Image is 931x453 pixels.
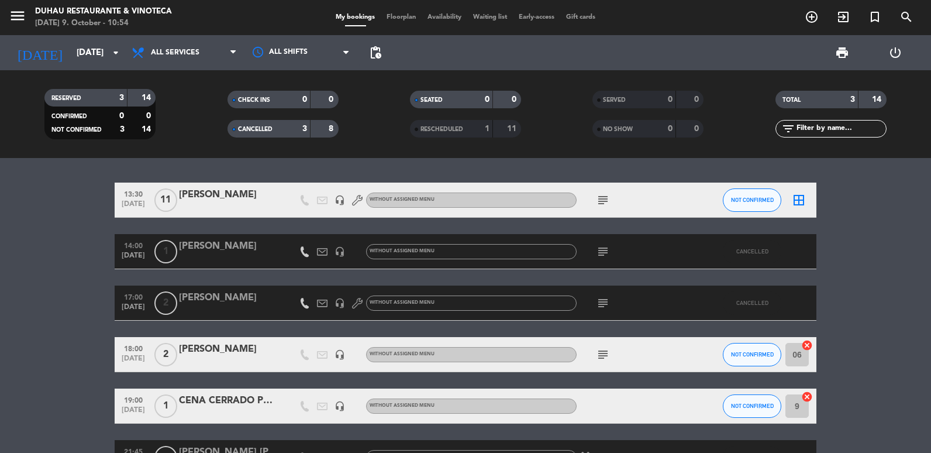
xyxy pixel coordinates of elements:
span: CHECK INS [238,97,270,103]
button: CANCELLED [723,291,781,315]
i: menu [9,7,26,25]
span: CONFIRMED [51,114,87,119]
span: 17:00 [119,290,148,303]
span: 1 [154,394,177,418]
strong: 3 [119,94,124,102]
i: [DATE] [9,40,71,66]
span: [DATE] [119,355,148,368]
span: pending_actions [368,46,382,60]
span: Waiting list [467,14,513,20]
strong: 11 [507,125,519,133]
i: power_settings_new [888,46,902,60]
span: 18:00 [119,341,148,355]
span: [DATE] [119,303,148,317]
span: CANCELLED [238,126,273,132]
div: Duhau Restaurante & Vinoteca [35,6,172,18]
div: [DATE] 9. October - 10:54 [35,18,172,29]
i: subject [596,296,610,310]
span: SEATED [420,97,443,103]
span: 2 [154,291,177,315]
i: headset_mic [335,401,345,411]
i: exit_to_app [836,10,850,24]
span: TOTAL [782,97,801,103]
div: [PERSON_NAME] [179,290,278,306]
strong: 0 [485,95,489,104]
span: My bookings [330,14,381,20]
strong: 0 [668,95,673,104]
strong: 3 [120,125,125,133]
span: [DATE] [119,252,148,265]
strong: 14 [142,94,153,102]
span: 2 [154,343,177,366]
strong: 14 [872,95,884,104]
i: cancel [801,339,813,351]
div: [PERSON_NAME] [179,342,278,357]
span: NO SHOW [603,126,633,132]
span: CANCELLED [736,248,768,255]
strong: 0 [694,95,701,104]
strong: 0 [146,112,153,120]
strong: 0 [694,125,701,133]
div: LOG OUT [869,35,923,70]
span: 1 [154,240,177,263]
span: NOT CONFIRMED [731,197,774,203]
span: NOT CONFIRMED [731,351,774,358]
i: subject [596,245,610,259]
span: Without assigned menu [370,300,435,305]
div: CENA CERRADO POR EVENTO [179,393,278,409]
i: headset_mic [335,246,345,257]
span: Without assigned menu [370,403,435,408]
i: add_circle_outline [805,10,819,24]
span: Floorplan [381,14,422,20]
span: 11 [154,188,177,212]
span: Gift cards [560,14,601,20]
span: [DATE] [119,406,148,420]
span: CANCELLED [736,300,768,306]
i: arrow_drop_down [109,46,123,60]
span: 13:30 [119,187,148,200]
strong: 3 [850,95,855,104]
i: headset_mic [335,195,345,205]
i: turned_in_not [868,10,882,24]
strong: 1 [485,125,489,133]
span: print [835,46,849,60]
strong: 8 [329,125,336,133]
strong: 14 [142,125,153,133]
strong: 0 [119,112,124,120]
i: cancel [801,391,813,403]
span: Early-access [513,14,560,20]
i: headset_mic [335,349,345,360]
div: [PERSON_NAME] [179,239,278,254]
div: [PERSON_NAME] [179,187,278,203]
i: search [899,10,913,24]
i: subject [596,193,610,207]
span: Without assigned menu [370,352,435,356]
button: NOT CONFIRMED [723,343,781,366]
i: headset_mic [335,298,345,308]
span: Availability [422,14,467,20]
span: Without assigned menu [370,249,435,253]
i: border_all [792,193,806,207]
span: Without assigned menu [370,197,435,202]
input: Filter by name... [795,122,886,135]
button: NOT CONFIRMED [723,188,781,212]
span: RESCHEDULED [420,126,463,132]
span: [DATE] [119,200,148,214]
span: RESERVED [51,95,81,101]
span: 14:00 [119,238,148,252]
span: SERVED [603,97,626,103]
span: NOT CONFIRMED [51,127,102,133]
strong: 0 [512,95,519,104]
button: menu [9,7,26,29]
button: NOT CONFIRMED [723,394,781,418]
span: All services [151,49,199,57]
button: CANCELLED [723,240,781,263]
span: NOT CONFIRMED [731,403,774,409]
strong: 0 [668,125,673,133]
strong: 3 [302,125,307,133]
span: 19:00 [119,393,148,406]
i: filter_list [781,122,795,136]
i: subject [596,348,610,362]
strong: 0 [302,95,307,104]
strong: 0 [329,95,336,104]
